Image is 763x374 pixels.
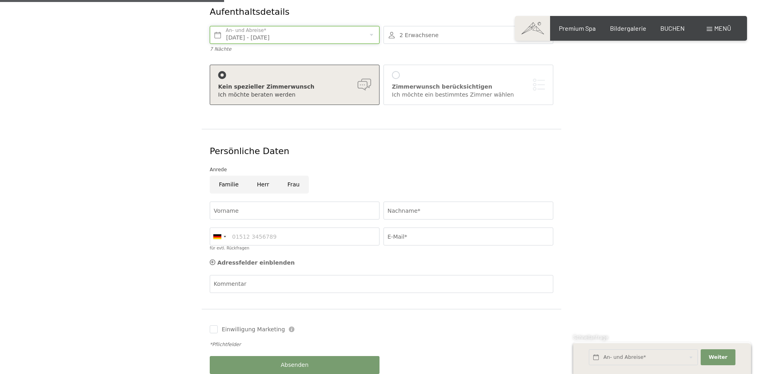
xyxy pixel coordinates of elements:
[222,326,285,334] span: Einwilligung Marketing
[210,6,495,18] div: Aufenthaltsdetails
[217,259,295,266] span: Adressfelder einblenden
[701,349,735,366] button: Weiter
[218,91,371,99] div: Ich möchte beraten werden
[210,246,249,250] label: für evtl. Rückfragen
[210,46,380,53] div: 7 Nächte
[559,24,596,32] a: Premium Spa
[392,83,545,91] div: Zimmerwunsch berücksichtigen
[610,24,646,32] a: Bildergalerie
[218,83,371,91] div: Kein spezieller Zimmerwunsch
[210,356,380,374] button: Absenden
[660,24,685,32] a: BUCHEN
[281,361,309,369] span: Absenden
[210,228,380,245] input: 01512 3456789
[210,341,553,348] div: *Pflichtfelder
[392,91,545,99] div: Ich möchte ein bestimmtes Zimmer wählen
[210,228,229,245] div: Germany (Deutschland): +49
[709,354,727,361] span: Weiter
[714,24,731,32] span: Menü
[573,334,608,340] span: Schnellanfrage
[210,145,553,158] div: Persönliche Daten
[210,166,553,174] div: Anrede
